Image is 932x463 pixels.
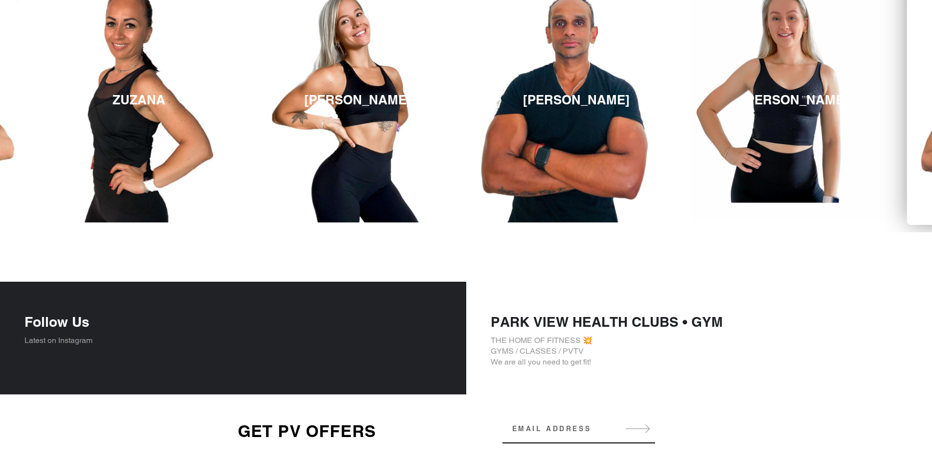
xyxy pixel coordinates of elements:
[24,335,442,346] p: Latest on Instagram
[24,314,442,330] h4: Follow Us
[304,92,411,107] h3: [PERSON_NAME]
[173,421,442,441] h2: GET PV OFFERS
[489,264,537,273] b: START NOW
[491,335,908,367] p: THE HOME OF FITNESS 💥 GYMS / CLASSES / PVTV We are all you need to get fit!
[491,314,908,330] h4: PARK VIEW HEALTH CLUBS • GYM
[1,258,931,280] p: 14 day free trial to PVTV -
[113,92,165,107] h3: ZUZANA
[742,92,848,107] h3: [PERSON_NAME]
[523,92,630,107] h3: [PERSON_NAME]
[1,258,931,280] a: 14 day free trial to PVTV -START NOW
[502,419,655,439] input: Email address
